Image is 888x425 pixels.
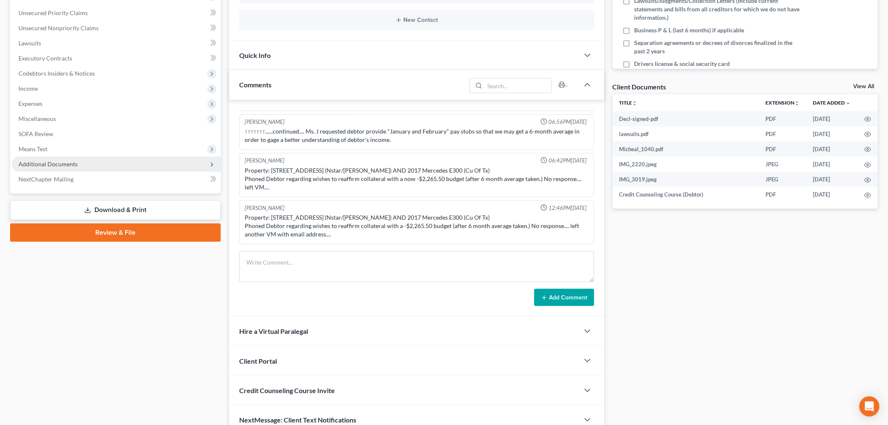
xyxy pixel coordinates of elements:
a: Download & Print [10,200,221,220]
td: IMG_3019.jpeg [613,172,760,187]
input: Search... [485,79,551,93]
div: [PERSON_NAME] [245,157,285,165]
td: PDF [759,126,807,142]
a: Extensionunfold_more [766,100,800,106]
a: Lawsuits [12,36,221,51]
span: Unsecured Nonpriority Claims [18,24,99,31]
td: [DATE] [807,157,858,172]
span: Means Test [18,145,47,152]
span: Miscellaneous [18,115,56,122]
a: Date Added expand_more [813,100,851,106]
i: unfold_more [632,101,637,106]
td: lawsuits.pdf [613,126,760,142]
span: Income [18,85,38,92]
span: Hire a Virtual Paralegal [239,327,308,335]
a: View All [854,84,875,89]
i: unfold_more [795,101,800,106]
a: Executory Contracts [12,51,221,66]
td: JPEG [759,172,807,187]
a: Unsecured Nonpriority Claims [12,21,221,36]
span: Credit Counseling Course Invite [239,386,335,394]
span: Lawsuits [18,39,41,47]
a: NextChapter Mailing [12,172,221,187]
span: Codebtors Insiders & Notices [18,70,95,77]
td: [DATE] [807,126,858,142]
td: Decl-signed-pdf [613,111,760,126]
div: Client Documents [613,82,666,91]
span: Comments [239,81,272,89]
a: Unsecured Priority Claims [12,5,221,21]
button: New Contact [246,17,588,24]
span: Additional Documents [18,160,78,168]
a: Titleunfold_more [619,100,637,106]
span: Drivers license & social security card [635,60,730,68]
div: [PERSON_NAME] [245,118,285,126]
span: NextMessage: Client Text Notifications [239,416,356,424]
span: SOFA Review [18,130,53,137]
span: 12:46PM[DATE] [549,205,587,212]
a: SOFA Review [12,126,221,142]
td: JPEG [759,157,807,172]
td: [DATE] [807,142,858,157]
span: Expenses [18,100,42,107]
span: Separation agreements or decrees of divorces finalized in the past 2 years [635,39,804,55]
span: Client Portal [239,357,277,365]
button: Add Comment [534,289,594,307]
td: Micheal_1040.pdf [613,142,760,157]
a: Review & File [10,223,221,242]
span: NextChapter Mailing [18,176,73,183]
span: Unsecured Priority Claims [18,9,88,16]
td: PDF [759,187,807,202]
td: IMG_2220.jpeg [613,157,760,172]
td: PDF [759,142,807,157]
div: Property: [STREET_ADDRESS] (Nstar/[PERSON_NAME]) AND 2017 Mercedes E300 (Cu Of Tx) Phoned Debtor ... [245,167,589,192]
div: ↑↑↑↑↑↑↑......continued.... Ms. J requested debtor provide "January and February" pay stubs so tha... [245,128,589,144]
div: [PERSON_NAME] [245,205,285,212]
span: 06:56PM[DATE] [549,118,587,126]
div: Property: [STREET_ADDRESS] (Nstar/[PERSON_NAME]) AND 2017 Mercedes E300 (Cu Of Tx) Phoned Debtor ... [245,214,589,239]
div: Open Intercom Messenger [859,396,880,417]
span: 06:42PM[DATE] [549,157,587,165]
td: PDF [759,111,807,126]
span: Business P & L (last 6 months) if applicable [635,26,744,34]
td: Credit Counseling Course (Debtor) [613,187,760,202]
td: [DATE] [807,172,858,187]
td: [DATE] [807,187,858,202]
span: Executory Contracts [18,55,72,62]
td: [DATE] [807,111,858,126]
span: Quick Info [239,51,271,59]
i: expand_more [846,101,851,106]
